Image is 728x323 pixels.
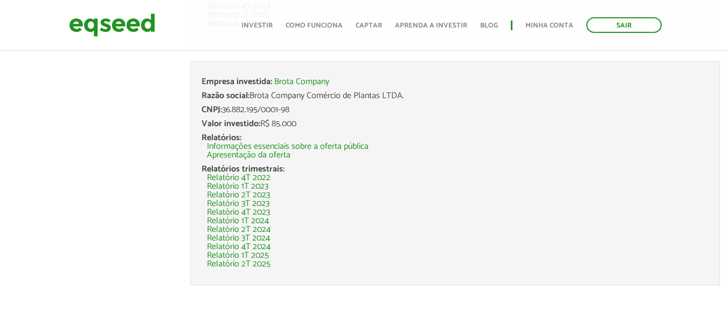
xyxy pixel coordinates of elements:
a: Aprenda a investir [395,22,467,29]
a: Informações essenciais sobre a oferta pública [207,142,369,151]
a: Relatório 4T 2023 [207,208,270,217]
a: Relatório 4T 2022 [207,174,271,182]
a: Relatório 2T 2023 [207,191,270,200]
a: Relatório 3T 2023 [207,200,269,208]
span: Relatórios trimestrais: [202,162,285,176]
img: EqSeed [69,11,155,39]
span: CNPJ: [202,102,222,117]
a: Relatório 1T 2024 [207,217,269,225]
span: Empresa investida: [202,74,272,89]
span: Razão social: [202,88,249,103]
a: Relatório 1T 2025 [207,251,269,260]
a: Relatório 4T 2024 [207,243,271,251]
a: Relatório 2T 2025 [207,260,271,269]
a: Como funciona [286,22,343,29]
div: R$ 85.000 [202,120,709,128]
a: Investir [241,22,273,29]
div: Brota Company Comércio de Plantas LTDA. [202,92,709,100]
a: Sair [586,17,662,33]
span: Relatórios: [202,130,241,145]
a: Blog [480,22,498,29]
a: Minha conta [525,22,573,29]
a: Relatório 3T 2024 [207,234,270,243]
a: Captar [356,22,382,29]
a: Apresentação da oferta [207,151,290,160]
a: Relatório 1T 2023 [207,182,268,191]
div: 36.882.195/0001-98 [202,106,709,114]
span: Valor investido: [202,116,260,131]
a: Brota Company [274,78,329,86]
a: Relatório 2T 2024 [207,225,271,234]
